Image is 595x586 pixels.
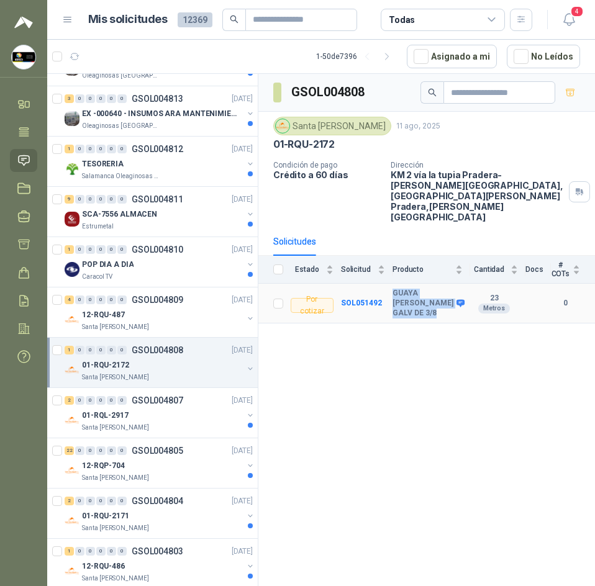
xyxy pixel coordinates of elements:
[525,256,551,284] th: Docs
[86,195,95,204] div: 0
[65,346,74,354] div: 1
[82,158,124,170] p: TESORERIA
[407,45,497,68] button: Asignado a mi
[82,171,160,181] p: Salamanca Oleaginosas SAS
[82,423,149,433] p: Santa [PERSON_NAME]
[107,497,116,505] div: 0
[14,15,33,30] img: Logo peakr
[132,195,183,204] p: GSOL004811
[291,256,341,284] th: Estado
[65,111,79,126] img: Company Logo
[341,265,375,274] span: Solicitud
[65,94,74,103] div: 3
[232,395,253,407] p: [DATE]
[65,142,255,181] a: 1 0 0 0 0 0 GSOL004812[DATE] Company LogoTESORERIASalamanca Oleaginosas SAS
[65,547,74,556] div: 1
[75,295,84,304] div: 0
[107,446,116,455] div: 0
[232,244,253,256] p: [DATE]
[82,272,112,282] p: Caracol TV
[132,94,183,103] p: GSOL004813
[65,544,255,584] a: 1 0 0 0 0 0 GSOL004803[DATE] Company Logo12-RQU-486Santa [PERSON_NAME]
[86,295,95,304] div: 0
[86,547,95,556] div: 0
[65,363,79,377] img: Company Logo
[132,346,183,354] p: GSOL004808
[82,322,149,332] p: Santa [PERSON_NAME]
[132,497,183,505] p: GSOL004804
[65,564,79,579] img: Company Logo
[393,256,470,284] th: Producto
[96,396,106,405] div: 0
[558,9,580,31] button: 4
[391,161,564,169] p: Dirección
[96,145,106,153] div: 0
[86,245,95,254] div: 0
[117,547,127,556] div: 0
[232,93,253,105] p: [DATE]
[132,245,183,254] p: GSOL004810
[117,145,127,153] div: 0
[75,396,84,405] div: 0
[82,410,129,421] p: 01-RQL-2917
[96,346,106,354] div: 0
[107,346,116,354] div: 0
[86,446,95,455] div: 0
[117,396,127,405] div: 0
[393,289,453,318] b: GUAYA [PERSON_NAME] GALV DE 3/8
[75,245,84,254] div: 0
[276,119,289,133] img: Company Logo
[96,94,106,103] div: 0
[470,265,508,274] span: Cantidad
[82,574,149,584] p: Santa [PERSON_NAME]
[117,346,127,354] div: 0
[391,169,564,222] p: KM 2 vía la tupia Pradera-[PERSON_NAME][GEOGRAPHIC_DATA], [GEOGRAPHIC_DATA][PERSON_NAME] Pradera ...
[132,547,183,556] p: GSOL004803
[12,45,35,69] img: Company Logo
[232,445,253,457] p: [DATE]
[478,304,510,313] div: Metros
[65,393,255,433] a: 2 0 0 0 0 0 GSOL004807[DATE] Company Logo01-RQL-2917Santa [PERSON_NAME]
[178,12,212,27] span: 12369
[65,446,74,455] div: 22
[341,299,382,307] a: SOL051492
[96,446,106,455] div: 0
[117,446,127,455] div: 0
[341,256,393,284] th: Solicitud
[65,145,74,153] div: 1
[82,473,149,483] p: Santa [PERSON_NAME]
[117,94,127,103] div: 0
[82,71,160,81] p: Oleaginosas [GEOGRAPHIC_DATA][PERSON_NAME]
[86,396,95,405] div: 0
[65,195,74,204] div: 9
[291,83,366,102] h3: GSOL004808
[273,138,335,151] p: 01-RQU-2172
[117,295,127,304] div: 0
[65,262,79,277] img: Company Logo
[86,346,95,354] div: 0
[107,396,116,405] div: 0
[96,497,106,505] div: 0
[82,222,114,232] p: Estrumetal
[86,497,95,505] div: 0
[393,265,453,274] span: Producto
[65,212,79,227] img: Company Logo
[75,547,84,556] div: 0
[65,494,255,533] a: 2 0 0 0 0 0 GSOL004804[DATE] Company Logo01-RQU-2171Santa [PERSON_NAME]
[107,295,116,304] div: 0
[75,195,84,204] div: 0
[65,443,255,483] a: 22 0 0 0 0 0 GSOL004805[DATE] Company Logo12-RQP-704Santa [PERSON_NAME]
[132,295,183,304] p: GSOL004809
[96,195,106,204] div: 0
[88,11,168,29] h1: Mis solicitudes
[96,245,106,254] div: 0
[75,446,84,455] div: 0
[316,47,397,66] div: 1 - 50 de 7396
[117,245,127,254] div: 0
[132,446,183,455] p: GSOL004805
[232,345,253,356] p: [DATE]
[65,192,255,232] a: 9 0 0 0 0 0 GSOL004811[DATE] Company LogoSCA-7556 ALMACENEstrumetal
[75,94,84,103] div: 0
[232,143,253,155] p: [DATE]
